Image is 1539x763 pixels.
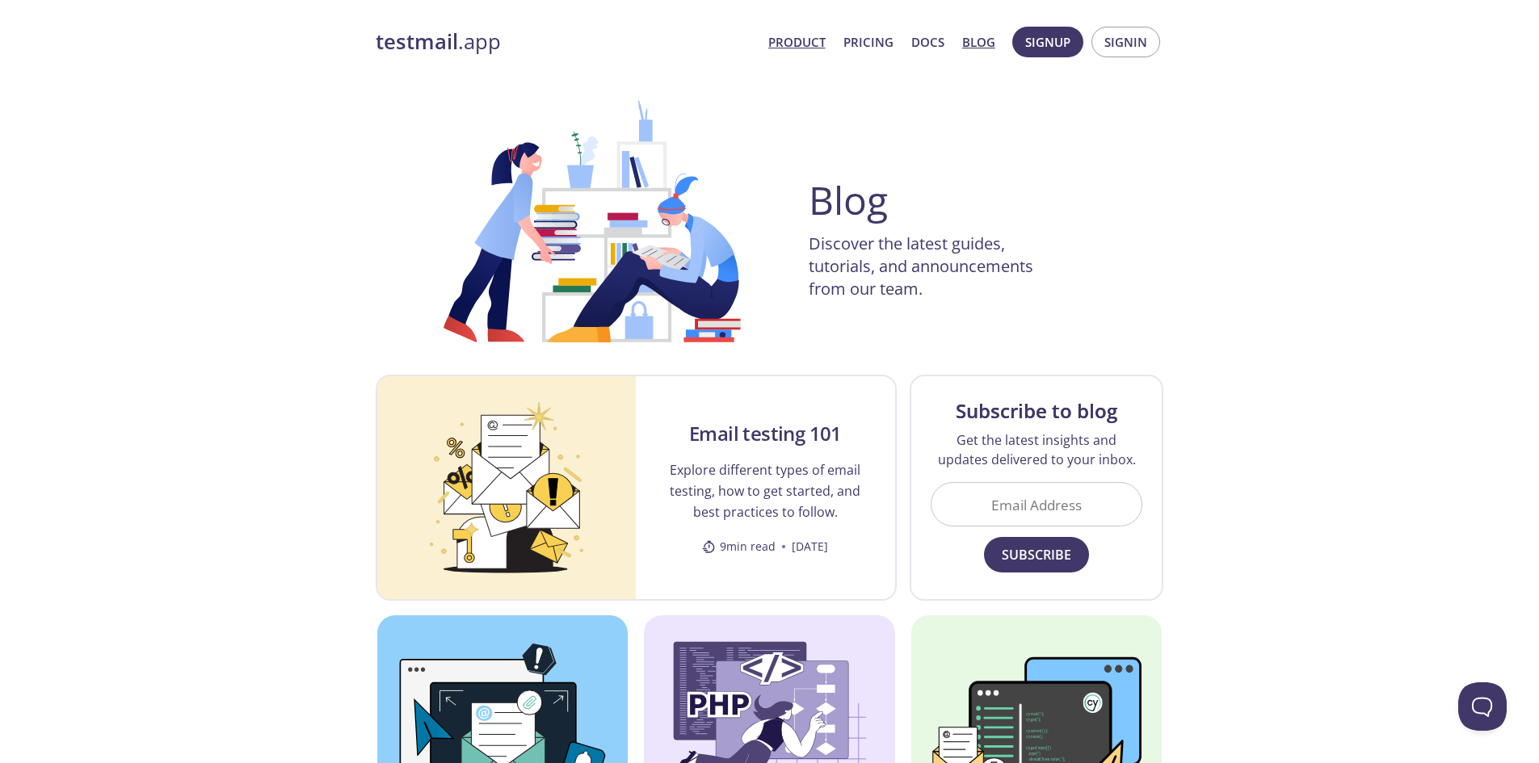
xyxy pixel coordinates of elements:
a: Docs [911,31,944,52]
a: Email testing 101Email testing 101Explore different types of email testing, how to get started, a... [376,375,897,601]
button: Subscribe [984,537,1089,572]
h1: Blog [809,181,888,220]
img: BLOG-HEADER [414,100,770,342]
iframe: Help Scout Beacon - Open [1458,682,1507,731]
h2: Email testing 101 [689,421,842,446]
button: Signin [1091,27,1160,57]
strong: testmail [376,27,458,56]
span: 9 min read [702,539,776,555]
a: testmail.app [376,28,755,56]
p: Discover the latest guides, tutorials, and announcements from our team. [809,233,1067,300]
a: Blog [962,31,995,52]
a: Pricing [843,31,894,52]
img: Email testing 101 [377,376,637,599]
span: Subscribe [1002,543,1071,566]
h3: Subscribe to blog [956,398,1117,424]
button: Signup [1012,27,1083,57]
p: Get the latest insights and updates delivered to your inbox. [931,430,1143,469]
span: Signup [1025,31,1070,52]
time: [DATE] [792,539,828,555]
span: Signin [1104,31,1147,52]
p: Explore different types of email testing, how to get started, and best practices to follow. [655,459,876,522]
a: Product [768,31,826,52]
